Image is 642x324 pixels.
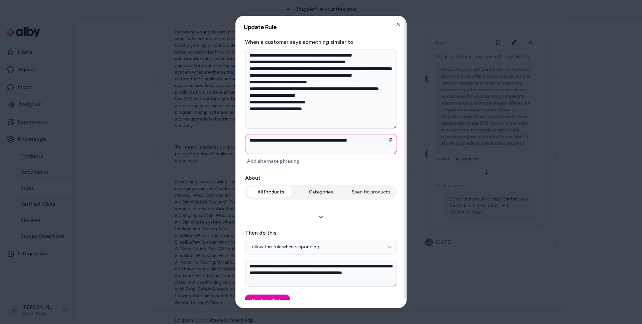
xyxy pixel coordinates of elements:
[244,24,398,30] h2: Update Rule
[245,38,397,46] label: When a customer says something similar to
[297,186,345,198] button: Categories
[245,229,397,237] label: Then do this
[246,186,295,198] button: All Products
[245,157,301,166] button: Add alternate phrasing
[245,295,290,308] button: Update Rule
[347,186,396,198] button: Specific products
[245,174,397,182] label: About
